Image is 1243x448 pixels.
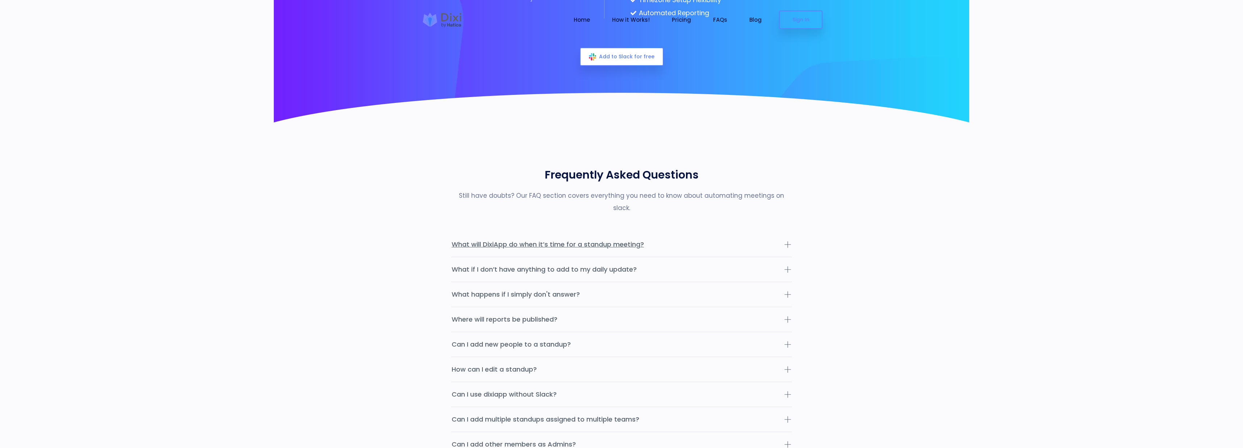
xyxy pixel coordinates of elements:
a: How it Works! [609,16,653,24]
button: What happens if I simply don't answer? [451,282,792,307]
button: What will DixiApp do when it’s time for a standup meeting? [451,232,792,257]
a: FAQs [710,16,730,24]
span: Add to Slack for free [599,53,654,60]
button: Can I add new people to a standup? [451,332,792,357]
button: What if I don’t have anything to add to my daily update? [451,257,792,282]
a: Pricing [669,16,694,24]
img: slack-icon [589,53,596,60]
a: Sign In [779,11,823,29]
button: Where will reports be published? [451,307,792,332]
button: Can I add multiple standups assigned to multiple teams? [451,407,792,432]
button: How can I edit a standup? [451,357,792,382]
a: Blog [746,16,765,24]
button: Can I use dixiapp without Slack? [451,382,792,407]
a: Add to Slack for free [580,47,664,66]
p: Still have doubts? Our FAQ section covers everything you need to know about automating meetings o... [451,189,792,214]
a: Home [571,16,593,24]
h2: Frequently Asked Questions [451,166,792,184]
